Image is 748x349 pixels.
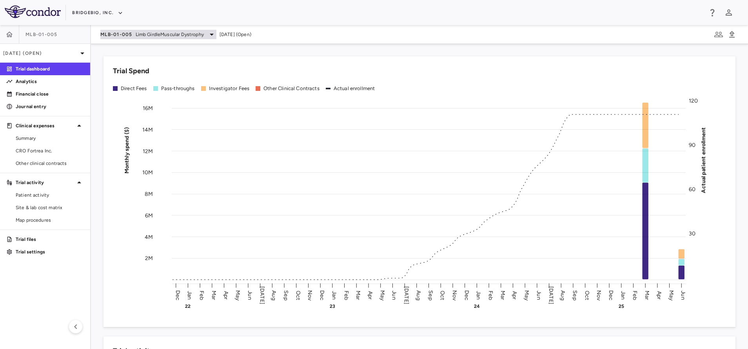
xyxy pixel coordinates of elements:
text: Sep [427,290,434,300]
text: Jan [331,291,338,299]
text: Feb [487,290,494,300]
text: May [379,290,386,300]
span: Other clinical contracts [16,160,84,167]
text: Jan [620,291,626,299]
text: Feb [343,290,350,300]
text: Jan [475,291,482,299]
text: Jun [391,291,398,300]
div: Investigator Fees [209,85,250,92]
text: Oct [295,290,301,300]
p: Analytics [16,78,84,85]
text: May [523,290,530,300]
text: Feb [198,290,205,300]
text: 25 [619,304,624,309]
text: Feb [632,290,638,300]
text: Dec [463,290,470,300]
text: Aug [559,290,566,300]
text: 22 [185,304,191,309]
tspan: 90 [689,142,695,148]
text: Jun [536,291,542,300]
span: Site & lab cost matrix [16,204,84,211]
tspan: 60 [689,186,695,193]
text: [DATE] [548,286,554,304]
text: Mar [499,290,506,300]
span: MLB-01-005 [25,31,58,38]
p: Trial settings [16,248,84,255]
text: Dec [174,290,181,300]
p: Clinical expenses [16,122,74,129]
tspan: 4M [145,233,153,240]
tspan: Actual patient enrollment [700,127,707,193]
div: Other Clinical Contracts [263,85,320,92]
text: Mar [644,290,650,300]
text: Apr [511,291,518,299]
text: Jan [186,291,193,299]
text: Apr [367,291,374,299]
text: Mar [355,290,361,300]
span: Map procedures [16,217,84,224]
text: 24 [474,304,480,309]
tspan: 8M [145,191,153,197]
text: Apr [223,291,229,299]
div: Direct Fees [121,85,147,92]
text: Nov [307,290,313,300]
tspan: 14M [142,126,153,133]
tspan: 12M [143,148,153,154]
text: [DATE] [403,286,410,304]
text: [DATE] [259,286,265,304]
img: logo-full-SnFGN8VE.png [5,5,61,18]
tspan: 30 [689,230,695,237]
span: [DATE] (Open) [220,31,251,38]
tspan: 2M [145,255,153,262]
text: Sep [572,290,578,300]
span: Patient activity [16,192,84,199]
h6: Trial Spend [113,66,149,76]
tspan: 120 [689,98,698,104]
tspan: 16M [143,105,153,112]
span: Limb GirdleMuscular Dystrophy [136,31,204,38]
text: Dec [608,290,614,300]
div: Pass-throughs [161,85,195,92]
text: Sep [283,290,289,300]
text: May [668,290,675,300]
tspan: 6M [145,212,153,219]
text: Mar [211,290,217,300]
text: Aug [415,290,422,300]
p: Financial close [16,90,84,98]
text: Aug [271,290,277,300]
text: Oct [584,290,590,300]
p: Journal entry [16,103,84,110]
text: Jun [247,291,253,300]
text: Nov [451,290,458,300]
text: 23 [330,304,335,309]
p: Trial files [16,236,84,243]
span: Summary [16,135,84,142]
p: Trial dashboard [16,65,84,72]
tspan: 10M [142,169,153,176]
span: MLB-01-005 [100,31,133,38]
text: Oct [439,290,446,300]
text: Nov [595,290,602,300]
div: Actual enrollment [334,85,375,92]
tspan: Monthly spend ($) [123,127,130,174]
text: May [234,290,241,300]
text: Jun [680,291,686,300]
p: Trial activity [16,179,74,186]
button: BridgeBio, Inc. [72,7,123,19]
text: Apr [656,291,663,299]
text: Dec [319,290,325,300]
p: [DATE] (Open) [3,50,78,57]
span: CRO Fortrea Inc. [16,147,84,154]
